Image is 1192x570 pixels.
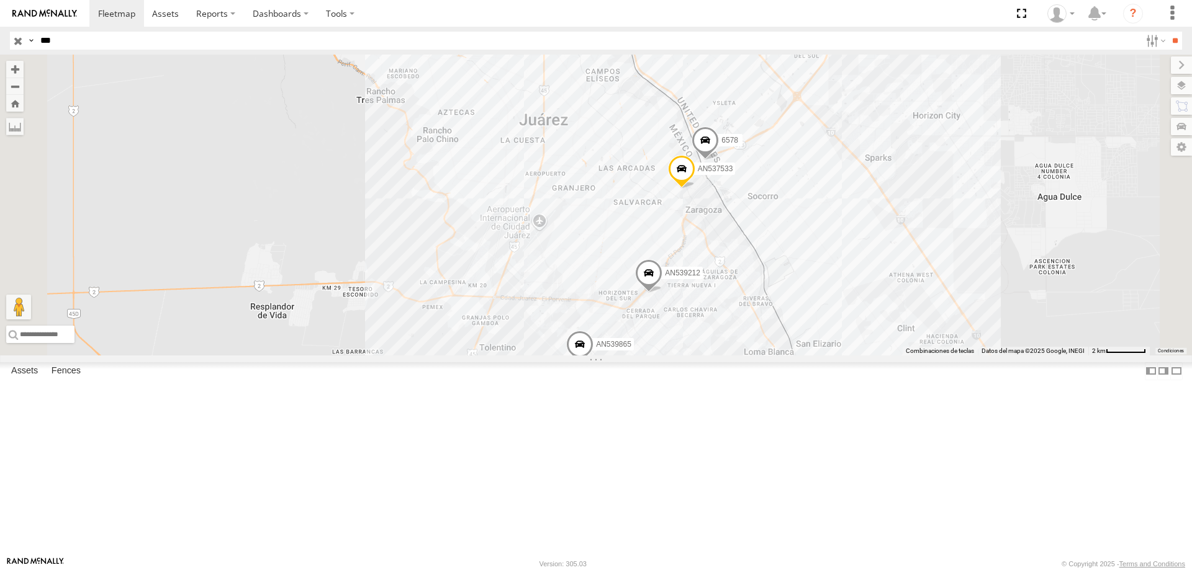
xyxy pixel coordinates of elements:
button: Combinaciones de teclas [906,347,974,355]
label: Dock Summary Table to the Left [1145,362,1157,380]
span: Datos del mapa ©2025 Google, INEGI [982,347,1085,354]
span: 2 km [1092,347,1106,354]
label: Search Query [26,32,36,50]
button: Zoom out [6,78,24,95]
span: AN539865 [596,340,631,349]
button: Zoom Home [6,95,24,112]
label: Map Settings [1171,138,1192,156]
a: Terms and Conditions [1119,560,1185,568]
div: © Copyright 2025 - [1062,560,1185,568]
label: Search Filter Options [1141,32,1168,50]
label: Fences [45,362,87,380]
label: Dock Summary Table to the Right [1157,362,1170,380]
span: AN537533 [698,164,733,173]
span: AN539212 [665,269,700,277]
div: Version: 305.03 [540,560,587,568]
a: Visit our Website [7,558,64,570]
img: rand-logo.svg [12,9,77,18]
i: ? [1123,4,1143,24]
label: Assets [5,362,44,380]
label: Hide Summary Table [1170,362,1183,380]
button: Escala del mapa: 2 km por 61 píxeles [1088,347,1150,355]
div: MANUEL HERNANDEZ [1043,4,1079,23]
button: Zoom in [6,61,24,78]
label: Measure [6,118,24,135]
button: Arrastra el hombrecito naranja al mapa para abrir Street View [6,295,31,319]
a: Condiciones [1158,349,1184,354]
span: 6578 [721,136,738,145]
